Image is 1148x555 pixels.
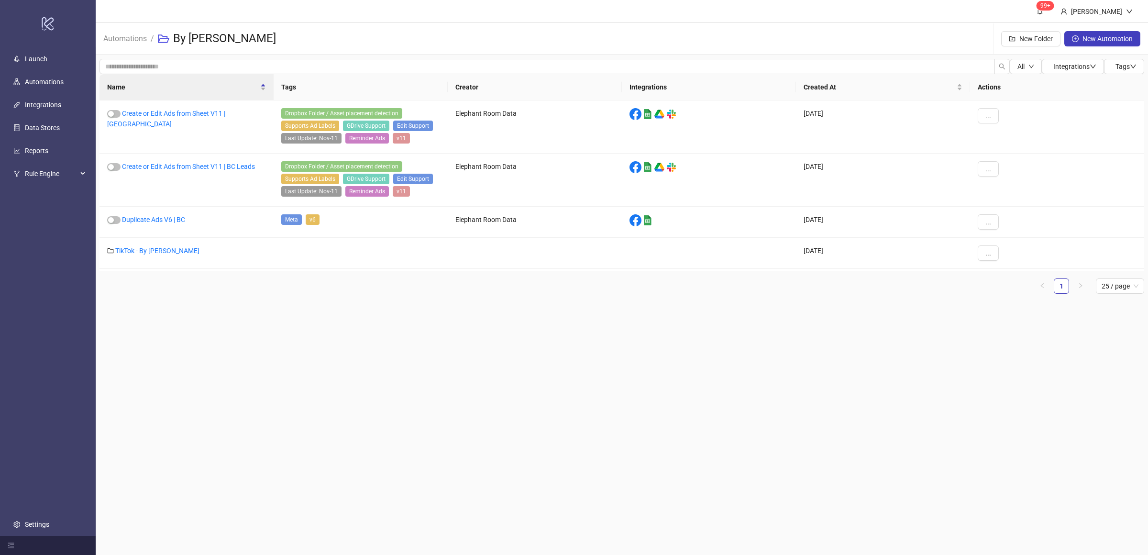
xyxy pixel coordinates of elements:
[25,101,61,109] a: Integrations
[1082,35,1133,43] span: New Automation
[281,174,339,184] span: Supports Ad Labels
[274,74,448,100] th: Tags
[281,186,342,197] span: Last Update: Nov-11
[1037,1,1054,11] sup: 1771
[978,245,999,261] button: ...
[1017,63,1025,70] span: All
[999,63,1005,70] span: search
[1028,64,1034,69] span: down
[1019,35,1053,43] span: New Folder
[393,121,433,131] span: Edit Support
[1060,8,1067,15] span: user
[1042,59,1104,74] button: Integrationsdown
[343,121,389,131] span: GDrive Support
[25,55,47,63] a: Launch
[1035,278,1050,294] li: Previous Page
[25,147,48,155] a: Reports
[985,218,991,226] span: ...
[25,78,64,86] a: Automations
[345,133,389,144] span: Reminder Ads
[25,124,60,132] a: Data Stores
[8,542,14,549] span: menu-fold
[1039,283,1045,289] span: left
[448,207,622,238] div: Elephant Room Data
[1078,283,1083,289] span: right
[1130,63,1137,70] span: down
[1073,278,1088,294] li: Next Page
[345,186,389,197] span: Reminder Ads
[393,174,433,184] span: Edit Support
[1104,59,1144,74] button: Tagsdown
[1037,8,1043,14] span: bell
[281,161,402,172] span: Dropbox Folder / Asset placement detection
[281,133,342,144] span: Last Update: Nov-11
[343,174,389,184] span: GDrive Support
[1073,278,1088,294] button: right
[622,74,796,100] th: Integrations
[985,112,991,120] span: ...
[107,247,114,254] span: folder
[978,161,999,177] button: ...
[1064,31,1140,46] button: New Automation
[1054,279,1069,293] a: 1
[448,100,622,154] div: Elephant Room Data
[122,163,255,170] a: Create or Edit Ads from Sheet V11 | BC Leads
[122,216,185,223] a: Duplicate Ads V6 | BC
[448,74,622,100] th: Creator
[281,214,302,225] span: Meta
[1010,59,1042,74] button: Alldown
[1072,35,1079,42] span: plus-circle
[115,247,199,255] a: TikTok - By [PERSON_NAME]
[796,100,970,154] div: [DATE]
[985,165,991,173] span: ...
[281,108,402,119] span: Dropbox Folder / Asset placement detection
[393,133,410,144] span: v11
[796,74,970,100] th: Created At
[107,82,258,92] span: Name
[1035,278,1050,294] button: left
[25,164,77,183] span: Rule Engine
[101,33,149,43] a: Automations
[804,82,955,92] span: Created At
[1053,63,1096,70] span: Integrations
[1009,35,1016,42] span: folder-add
[1126,8,1133,15] span: down
[985,249,991,257] span: ...
[796,154,970,207] div: [DATE]
[1054,278,1069,294] li: 1
[1102,279,1138,293] span: 25 / page
[978,108,999,123] button: ...
[99,74,274,100] th: Name
[796,238,970,269] div: [DATE]
[173,31,276,46] h3: By [PERSON_NAME]
[151,23,154,54] li: /
[393,186,410,197] span: v11
[970,74,1144,100] th: Actions
[158,33,169,44] span: folder-open
[1115,63,1137,70] span: Tags
[1090,63,1096,70] span: down
[1067,6,1126,17] div: [PERSON_NAME]
[978,214,999,230] button: ...
[107,110,225,128] a: Create or Edit Ads from Sheet V11 | [GEOGRAPHIC_DATA]
[281,121,339,131] span: Supports Ad Labels
[25,521,49,528] a: Settings
[448,154,622,207] div: Elephant Room Data
[306,214,320,225] span: v6
[796,207,970,238] div: [DATE]
[1096,278,1144,294] div: Page Size
[1001,31,1060,46] button: New Folder
[13,170,20,177] span: fork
